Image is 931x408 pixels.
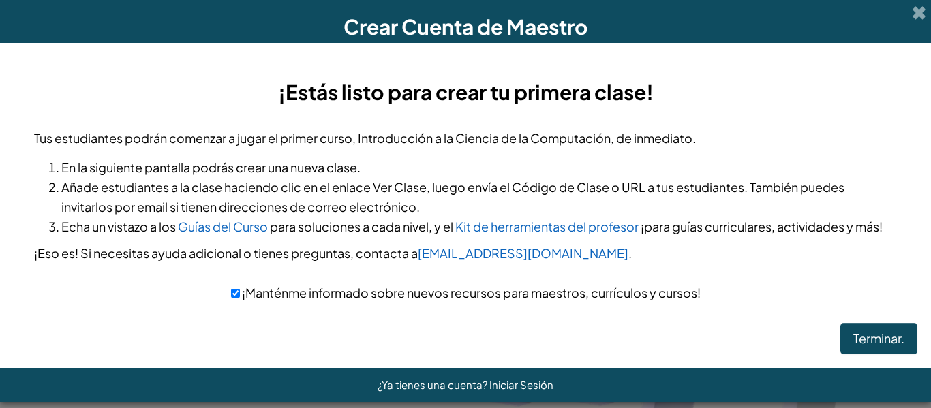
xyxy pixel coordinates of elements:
a: Iniciar Sesión [489,378,553,391]
a: Kit de herramientas del profesor [455,219,639,234]
span: Echa un vistazo a los [61,219,176,234]
span: ¡Manténme informado sobre nuevos recursos para maestros, currículos y cursos! [240,285,701,300]
span: para soluciones a cada nivel, y el [270,219,453,234]
h3: ¡Estás listo para crear tu primera clase! [34,77,897,108]
span: ¿Ya tienes una cuenta? [378,378,489,391]
p: Tus estudiantes podrán comenzar a jugar el primer curso, Introducción a la Ciencia de la Computac... [34,128,897,148]
span: ¡para guías curriculares, actividades y más! [641,219,883,234]
span: ¡Eso es! Si necesitas ayuda adicional o tienes preguntas, contacta a . [34,245,632,261]
button: Terminar. [840,323,917,354]
a: Guías del Curso [178,219,268,234]
li: En la siguiente pantalla podrás crear una nueva clase. [61,157,897,177]
li: Añade estudiantes a la clase haciendo clic en el enlace Ver Clase, luego envía el Código de Clase... [61,177,897,217]
span: Crear Cuenta de Maestro [344,14,588,40]
a: [EMAIL_ADDRESS][DOMAIN_NAME] [418,245,628,261]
